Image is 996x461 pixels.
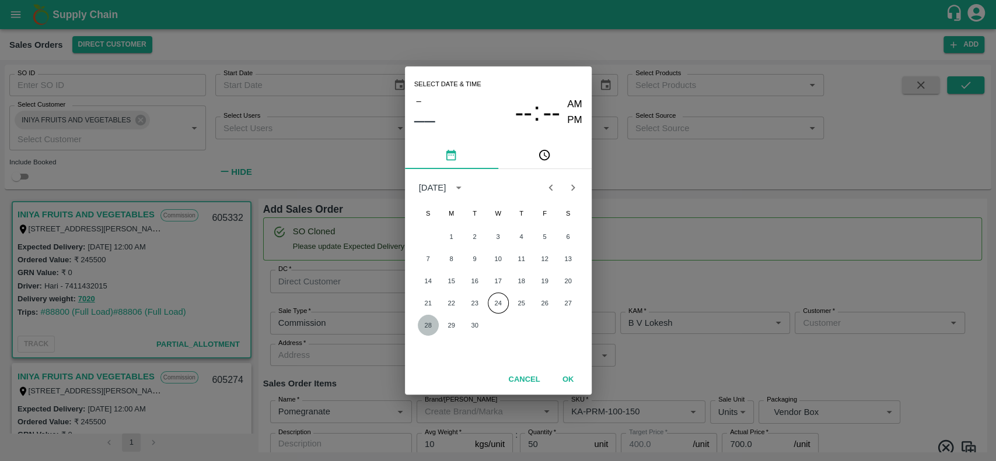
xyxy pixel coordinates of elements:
span: Sunday [418,202,439,225]
button: –– [414,108,435,132]
button: OK [550,369,587,390]
button: 22 [441,293,462,314]
button: -- [543,97,560,128]
span: Wednesday [488,202,509,225]
button: PM [567,112,582,128]
button: pick time [498,141,592,169]
button: 3 [488,226,509,247]
button: 7 [418,248,439,269]
button: 17 [488,270,509,291]
button: 15 [441,270,462,291]
button: 27 [558,293,579,314]
button: 20 [558,270,579,291]
span: Select date & time [414,76,481,93]
button: pick date [405,141,498,169]
button: 10 [488,248,509,269]
button: 25 [511,293,532,314]
button: 18 [511,270,532,291]
button: 24 [488,293,509,314]
button: – [414,93,424,108]
button: 16 [464,270,485,291]
button: 2 [464,226,485,247]
button: 8 [441,248,462,269]
button: 4 [511,226,532,247]
span: Thursday [511,202,532,225]
span: Saturday [558,202,579,225]
button: 29 [441,315,462,336]
button: Previous month [540,177,562,199]
button: 12 [534,248,555,269]
button: 26 [534,293,555,314]
button: 9 [464,248,485,269]
span: : [533,97,540,128]
button: 14 [418,270,439,291]
button: 23 [464,293,485,314]
span: Friday [534,202,555,225]
span: Tuesday [464,202,485,225]
button: 1 [441,226,462,247]
button: calendar view is open, switch to year view [449,178,468,197]
button: Next month [562,177,584,199]
button: 13 [558,248,579,269]
span: Monday [441,202,462,225]
button: 30 [464,315,485,336]
button: 5 [534,226,555,247]
button: 21 [418,293,439,314]
div: [DATE] [419,181,446,194]
button: -- [515,97,532,128]
button: 28 [418,315,439,336]
button: 6 [558,226,579,247]
button: 19 [534,270,555,291]
button: Cancel [504,369,544,390]
button: AM [567,97,582,112]
button: 11 [511,248,532,269]
span: – [416,93,421,108]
